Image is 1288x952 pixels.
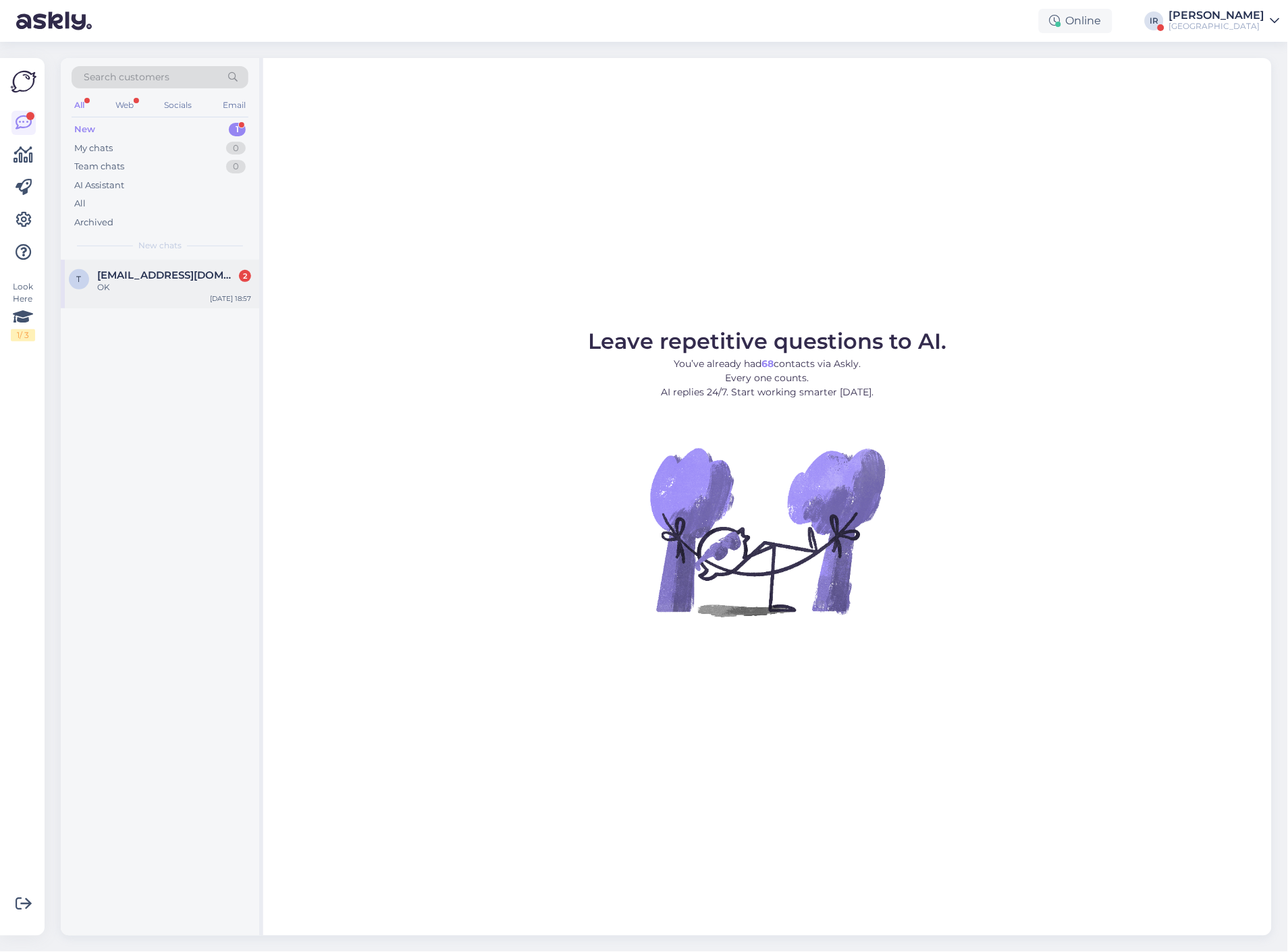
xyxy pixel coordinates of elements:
[1039,9,1112,33] div: Online
[589,328,947,354] span: Leave repetitive questions to AI.
[239,270,251,282] div: 2
[74,142,113,155] div: My chats
[220,96,248,114] div: Email
[226,160,246,173] div: 0
[84,70,169,84] span: Search customers
[113,96,136,114] div: Web
[77,274,82,284] span: t
[646,410,889,653] img: No Chat active
[74,160,124,173] div: Team chats
[74,123,95,136] div: New
[1169,21,1265,32] div: [GEOGRAPHIC_DATA]
[229,123,246,136] div: 1
[138,240,182,252] span: New chats
[226,142,246,155] div: 0
[161,96,194,114] div: Socials
[11,281,35,341] div: Look Here
[74,197,86,211] div: All
[11,329,35,341] div: 1 / 3
[589,357,947,399] p: You’ve already had contacts via Askly. Every one counts. AI replies 24/7. Start working smarter [...
[72,96,87,114] div: All
[1169,10,1280,32] a: [PERSON_NAME][GEOGRAPHIC_DATA]
[74,179,124,192] div: AI Assistant
[97,281,251,293] div: OK
[74,216,113,229] div: Archived
[762,358,774,370] b: 68
[210,293,251,304] div: [DATE] 18:57
[1169,10,1265,21] div: [PERSON_NAME]
[97,269,238,281] span: transivo@inbox.lv
[1145,11,1164,30] div: IR
[11,69,36,94] img: Askly Logo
